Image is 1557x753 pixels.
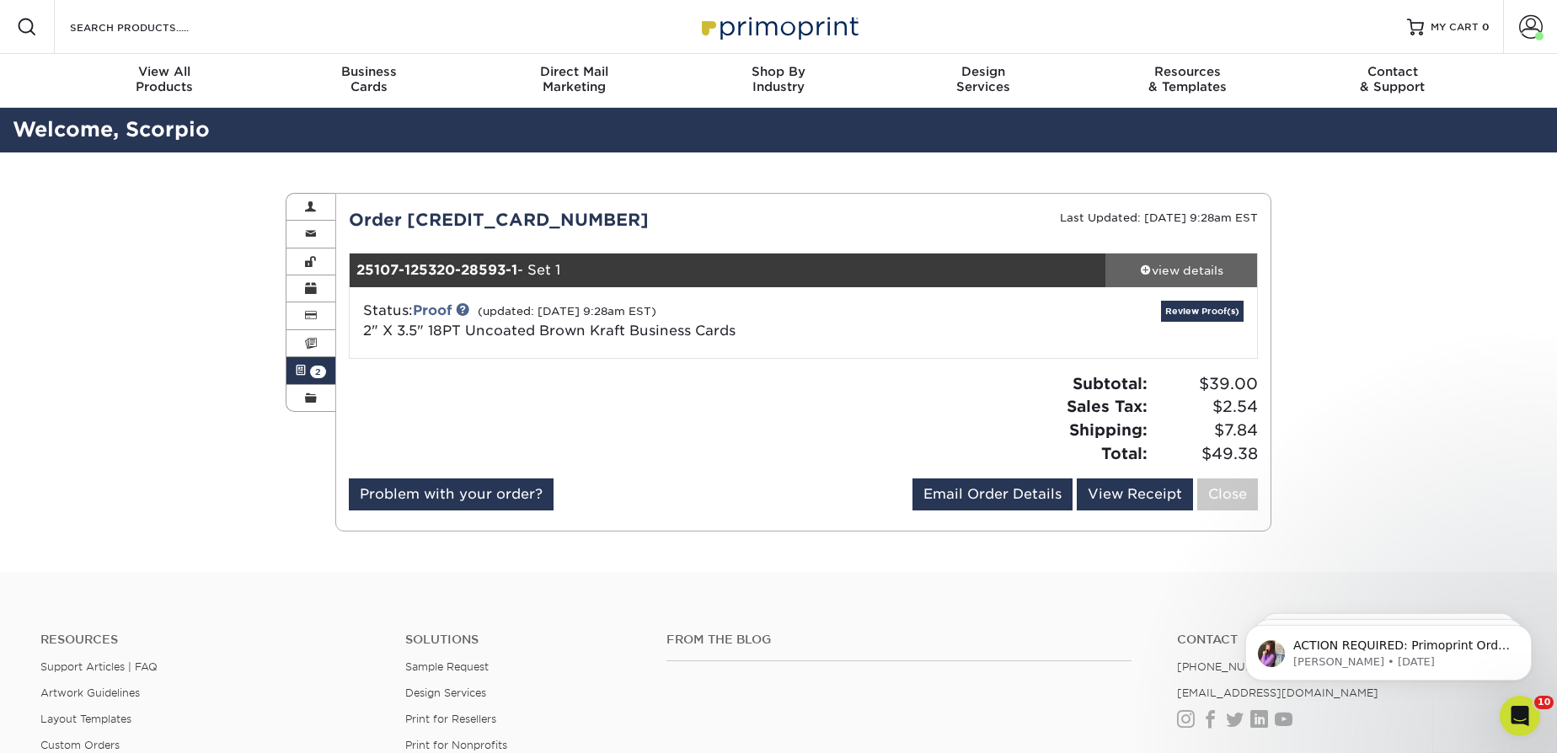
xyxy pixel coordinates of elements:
a: [EMAIL_ADDRESS][DOMAIN_NAME] [1177,686,1378,699]
span: 0 [1482,21,1490,33]
div: Industry [677,64,881,94]
div: Services [880,64,1085,94]
a: Design Services [405,686,486,699]
a: Print for Nonprofits [405,739,507,751]
a: Close [1197,478,1258,510]
a: Support Articles | FAQ [40,660,158,673]
a: View Receipt [1077,478,1193,510]
img: Primoprint [694,8,863,45]
p: Message from Erica, sent 3w ago [73,65,291,80]
span: 2 [310,366,326,378]
div: Marketing [472,64,677,94]
div: & Templates [1085,64,1290,94]
span: Design [880,64,1085,79]
span: Business [267,64,472,79]
span: Shop By [677,64,881,79]
a: [PHONE_NUMBER] [1177,660,1281,673]
div: view details [1105,262,1257,279]
span: 10 [1534,696,1554,709]
a: 2 [286,357,335,384]
div: Order [CREDIT_CARD_NUMBER] [336,207,804,232]
span: $49.38 [1153,442,1258,466]
span: MY CART [1431,20,1479,35]
div: & Support [1290,64,1495,94]
div: - Set 1 [350,254,1106,287]
a: Review Proof(s) [1161,301,1244,322]
h4: Resources [40,633,380,647]
strong: Subtotal: [1073,374,1148,393]
a: Resources& Templates [1085,54,1290,108]
a: Layout Templates [40,713,131,725]
a: Sample Request [405,660,489,673]
span: Direct Mail [472,64,677,79]
span: $39.00 [1153,372,1258,396]
strong: Total: [1101,444,1148,462]
small: (updated: [DATE] 9:28am EST) [478,305,656,318]
a: Contact [1177,633,1517,647]
h4: Solutions [405,633,640,647]
a: BusinessCards [267,54,472,108]
div: Cards [267,64,472,94]
div: Status: [350,301,955,341]
a: Artwork Guidelines [40,686,140,699]
span: ACTION REQUIRED: Primoprint Order 25915-92252-28593 Thank you for placing your print order with P... [73,49,290,364]
a: Contact& Support [1290,54,1495,108]
span: Contact [1290,64,1495,79]
iframe: Intercom live chat [1500,696,1540,736]
strong: Shipping: [1069,420,1148,439]
strong: 25107-125320-28593-1 [356,262,517,278]
a: Email Order Details [912,478,1073,510]
a: Proof [413,302,452,318]
a: DesignServices [880,54,1085,108]
small: Last Updated: [DATE] 9:28am EST [1060,211,1258,224]
a: View AllProducts [62,54,267,108]
span: Resources [1085,64,1290,79]
a: 2" X 3.5" 18PT Uncoated Brown Kraft Business Cards [363,323,736,339]
span: $7.84 [1153,419,1258,442]
a: Print for Resellers [405,713,496,725]
span: View All [62,64,267,79]
input: SEARCH PRODUCTS..... [68,17,233,37]
iframe: Intercom notifications message [1220,590,1557,708]
strong: Sales Tax: [1067,397,1148,415]
a: Custom Orders [40,739,120,751]
span: $2.54 [1153,395,1258,419]
a: Shop ByIndustry [677,54,881,108]
h4: From the Blog [666,633,1132,647]
div: Products [62,64,267,94]
a: Direct MailMarketing [472,54,677,108]
a: view details [1105,254,1257,287]
a: Problem with your order? [349,478,554,510]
